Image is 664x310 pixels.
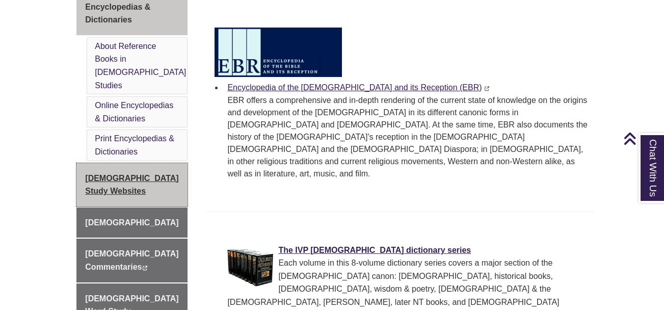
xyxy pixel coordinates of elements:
[76,163,188,206] a: [DEMOGRAPHIC_DATA] Study Websites
[623,132,661,145] a: Back to Top
[76,239,188,282] a: [DEMOGRAPHIC_DATA] Commentaries
[278,246,471,254] a: The IVP [DEMOGRAPHIC_DATA] dictionary series
[95,42,186,90] a: About Reference Books in [DEMOGRAPHIC_DATA] Studies
[142,266,147,270] i: This link opens in a new window
[227,94,589,180] p: EBR offers a comprehensive and in-depth rendering of the current state of knowledge on the origin...
[76,208,188,238] a: [DEMOGRAPHIC_DATA]
[484,86,490,91] i: This link opens in a new window
[95,101,173,123] a: Online Encyclopedias & Dictionaries
[215,28,342,77] img: undefined
[95,134,174,156] a: Print Encyclopedias & Dictionaries
[227,83,482,92] a: Encyclopedia of the [DEMOGRAPHIC_DATA] and its Reception (EBR)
